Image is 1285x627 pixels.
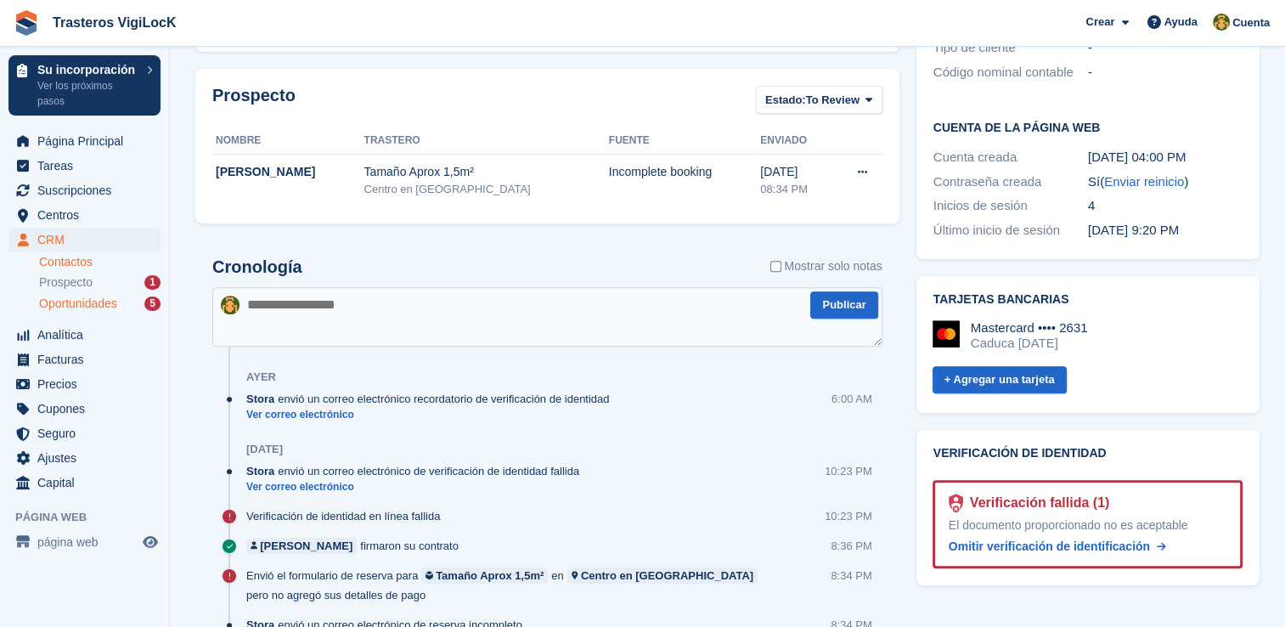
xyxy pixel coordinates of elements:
[15,509,169,526] span: Página web
[37,471,139,494] span: Capital
[212,86,296,117] h2: Prospecto
[1085,14,1114,31] span: Crear
[1088,38,1243,58] div: -
[144,297,161,311] div: 5
[933,366,1067,394] a: + Agregar una tarjeta
[221,296,240,314] img: Arantxa Villegas
[246,568,831,603] div: Envió el formulario de reserva para en pero no agregó sus detalles de pago
[933,172,1088,192] div: Contraseña creada
[8,421,161,445] a: menu
[37,178,139,202] span: Suscripciones
[46,8,183,37] a: Trasteros VigiLocK
[246,391,274,407] span: Stora
[8,228,161,251] a: menu
[1100,174,1188,189] span: ( )
[216,163,364,181] div: [PERSON_NAME]
[933,293,1243,307] h2: Tarjetas bancarias
[246,443,283,456] div: [DATE]
[8,55,161,116] a: Su incorporación Ver los próximos pasos
[760,181,830,198] div: 08:34 PM
[246,538,357,554] a: [PERSON_NAME]
[933,447,1243,460] h2: Verificación de identidad
[963,493,1110,513] div: Verificación fallida (1)
[949,494,963,512] img: Listo para verificación de identidad
[933,63,1088,82] div: Código nominal contable
[949,539,1150,553] span: Omitir verificación de identificación
[933,320,960,347] img: Mastercard Logotipo
[806,92,859,109] span: To Review
[39,295,161,313] a: Oportunidades 5
[37,228,139,251] span: CRM
[810,291,877,319] button: Publicar
[8,397,161,421] a: menu
[246,370,276,384] div: Ayer
[14,10,39,36] img: stora-icon-8386f47178a22dfd0bd8f6a31ec36ba5ce8667c1dd55bd0f319d3a0aa187defe.svg
[825,508,872,524] div: 10:23 PM
[8,347,161,371] a: menu
[39,274,93,291] span: Prospecto
[609,163,761,181] div: Incomplete booking
[37,78,138,109] p: Ver los próximos pasos
[8,323,161,347] a: menu
[246,463,588,479] div: envió un correo electrónico de verificación de identidad fallida
[770,257,781,275] input: Mostrar solo notas
[825,463,872,479] div: 10:23 PM
[1213,14,1230,31] img: Arantxa Villegas
[212,257,302,277] h2: Cronología
[765,92,806,109] span: Estado:
[37,64,138,76] p: Su incorporación
[567,568,758,584] a: Centro en [GEOGRAPHIC_DATA]
[770,257,882,275] label: Mostrar solo notas
[260,538,352,554] div: [PERSON_NAME]
[246,538,467,554] div: firmaron su contrato
[364,127,609,155] th: Trastero
[8,203,161,227] a: menu
[933,118,1243,135] h2: Cuenta de la página web
[37,397,139,421] span: Cupones
[37,154,139,178] span: Tareas
[140,532,161,552] a: Vista previa de la tienda
[246,508,448,524] div: Verificación de identidad en línea fallida
[37,129,139,153] span: Página Principal
[37,323,139,347] span: Analítica
[436,568,544,584] div: Tamaño Aprox 1,5m²
[37,347,139,371] span: Facturas
[37,530,139,554] span: página web
[933,196,1088,216] div: Inicios de sesión
[831,391,872,407] div: 6:00 AM
[8,178,161,202] a: menu
[760,127,830,155] th: Enviado
[971,336,1088,351] div: Caduca [DATE]
[8,530,161,554] a: menú
[1104,174,1184,189] a: Enviar reinicio
[1088,223,1179,237] time: 2025-10-03 19:20:54 UTC
[364,181,609,198] div: Centro en [GEOGRAPHIC_DATA]
[39,254,161,270] a: Contactos
[1164,14,1198,31] span: Ayuda
[37,421,139,445] span: Seguro
[246,480,588,494] a: Ver correo electrónico
[8,471,161,494] a: menu
[933,221,1088,240] div: Último inicio de sesión
[8,446,161,470] a: menu
[8,129,161,153] a: menu
[212,127,364,155] th: Nombre
[144,275,161,290] div: 1
[760,163,830,181] div: [DATE]
[609,127,761,155] th: Fuente
[581,568,753,584] div: Centro en [GEOGRAPHIC_DATA]
[1232,14,1270,31] span: Cuenta
[1088,63,1243,82] div: -
[8,372,161,396] a: menu
[971,320,1088,336] div: Mastercard •••• 2631
[949,538,1166,556] a: Omitir verificación de identificación
[421,568,548,584] a: Tamaño Aprox 1,5m²
[37,446,139,470] span: Ajustes
[831,538,871,554] div: 8:36 PM
[364,163,609,181] div: Tamaño Aprox 1,5m²
[933,148,1088,167] div: Cuenta creada
[246,463,274,479] span: Stora
[1088,172,1243,192] div: Sí
[8,154,161,178] a: menu
[39,274,161,291] a: Prospecto 1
